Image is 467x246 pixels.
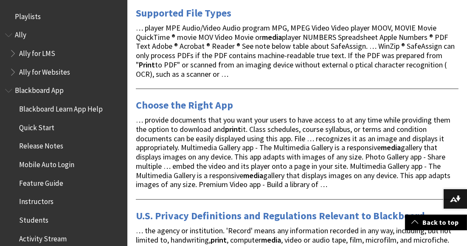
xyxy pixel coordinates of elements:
strong: media [243,171,263,180]
span: Ally for Websites [19,65,70,76]
span: Release Notes [19,139,63,151]
span: Playlists [15,9,41,21]
span: … provide documents that you want your users to have access to at any time while providing them t... [136,115,450,189]
span: … player MPE Audio/Video Audio program MPG, MPEG Video Video player MOOV, MOVIE Movie QuickTime ®... [136,23,455,79]
span: Feature Guide [19,176,63,187]
span: Instructors [19,195,53,206]
a: U.S. Privacy Definitions and Regulations Relevant to Blackboard [136,209,425,223]
strong: media [381,143,401,152]
span: Ally [15,28,26,39]
span: Ally for LMS [19,46,55,58]
span: Blackboard Learn App Help [19,102,103,113]
a: Supported File Types [136,6,231,20]
nav: Book outline for Playlists [5,9,122,24]
nav: Book outline for Anthology Ally Help [5,28,122,79]
span: Mobile Auto Login [19,157,74,169]
strong: print [211,235,227,245]
span: Students [19,213,48,224]
strong: media [262,32,282,42]
strong: media [261,235,281,245]
span: Blackboard App [15,84,64,95]
strong: Print [139,60,155,70]
span: Activity Stream [19,232,67,243]
strong: print [225,124,241,134]
a: Choose the Right App [136,98,233,112]
span: Quick Start [19,120,54,132]
a: Back to top [405,215,467,230]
